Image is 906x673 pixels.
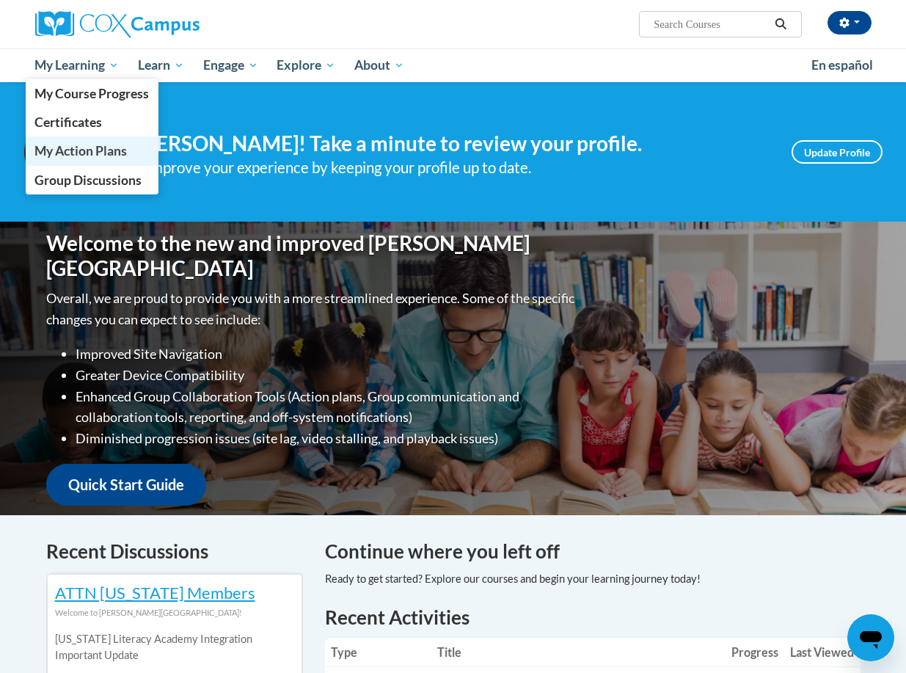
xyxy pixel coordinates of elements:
span: Explore [277,57,335,74]
a: En español [802,50,883,81]
li: Greater Device Compatibility [76,365,578,386]
a: Engage [194,48,268,82]
button: Search [770,15,792,33]
th: Title [431,638,726,667]
a: Quick Start Guide [46,464,206,506]
a: My Action Plans [26,137,159,165]
a: Update Profile [792,140,883,164]
h4: Recent Discussions [46,537,303,566]
span: My Learning [34,57,119,74]
span: Learn [138,57,184,74]
li: Diminished progression issues (site lag, video stalling, and playback issues) [76,428,578,449]
th: Progress [726,638,784,667]
h1: Recent Activities [325,604,861,630]
iframe: Button to launch messaging window [847,614,894,661]
img: Profile Image [24,119,90,185]
a: Group Discussions [26,166,159,194]
a: Explore [267,48,345,82]
li: Improved Site Navigation [76,343,578,365]
span: My Course Progress [34,86,149,101]
input: Search Courses [652,15,770,33]
span: Certificates [34,114,102,130]
span: About [354,57,404,74]
a: My Course Progress [26,79,159,108]
span: Group Discussions [34,172,142,188]
span: Engage [203,57,258,74]
h4: Continue where you left off [325,537,861,566]
th: Last Viewed [784,638,860,667]
h4: Hi [PERSON_NAME]! Take a minute to review your profile. [112,131,770,156]
li: Enhanced Group Collaboration Tools (Action plans, Group communication and collaboration tools, re... [76,386,578,429]
a: Learn [128,48,194,82]
span: My Action Plans [34,143,127,159]
div: Welcome to [PERSON_NAME][GEOGRAPHIC_DATA]! [55,605,294,621]
a: Certificates [26,108,159,137]
a: My Learning [26,48,129,82]
div: Help improve your experience by keeping your profile up to date. [112,156,770,180]
div: Main menu [24,48,883,82]
th: Type [325,638,432,667]
a: Cox Campus [35,11,299,37]
span: En español [811,57,873,73]
button: Account Settings [828,11,872,34]
a: About [345,48,414,82]
p: [US_STATE] Literacy Academy Integration Important Update [55,631,294,663]
img: Cox Campus [35,11,200,37]
p: Overall, we are proud to provide you with a more streamlined experience. Some of the specific cha... [46,288,578,330]
a: ATTN [US_STATE] Members [55,583,255,603]
h1: Welcome to the new and improved [PERSON_NAME][GEOGRAPHIC_DATA] [46,231,578,280]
